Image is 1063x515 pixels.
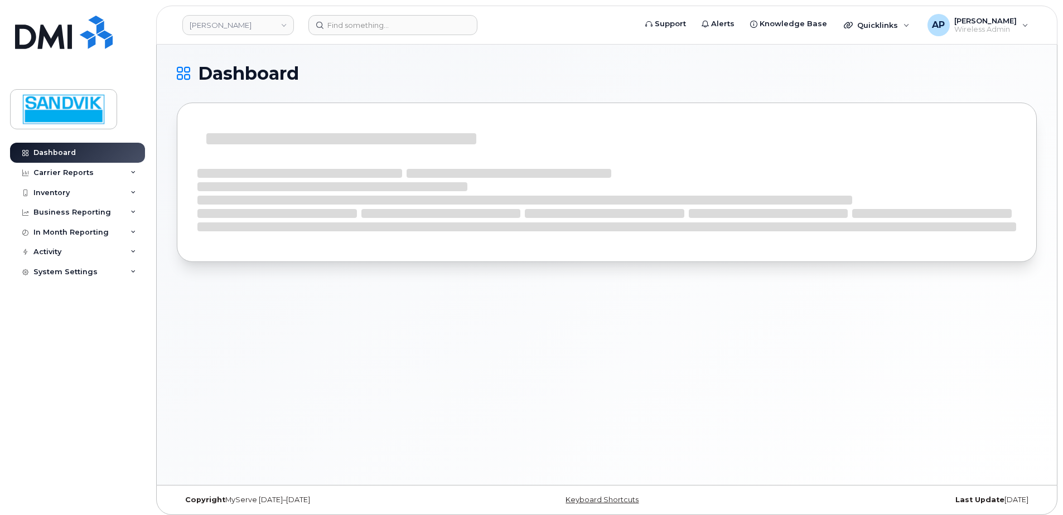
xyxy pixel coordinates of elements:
a: Keyboard Shortcuts [566,495,639,504]
strong: Copyright [185,495,225,504]
div: [DATE] [750,495,1037,504]
span: Dashboard [198,65,299,82]
strong: Last Update [955,495,1004,504]
div: MyServe [DATE]–[DATE] [177,495,463,504]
